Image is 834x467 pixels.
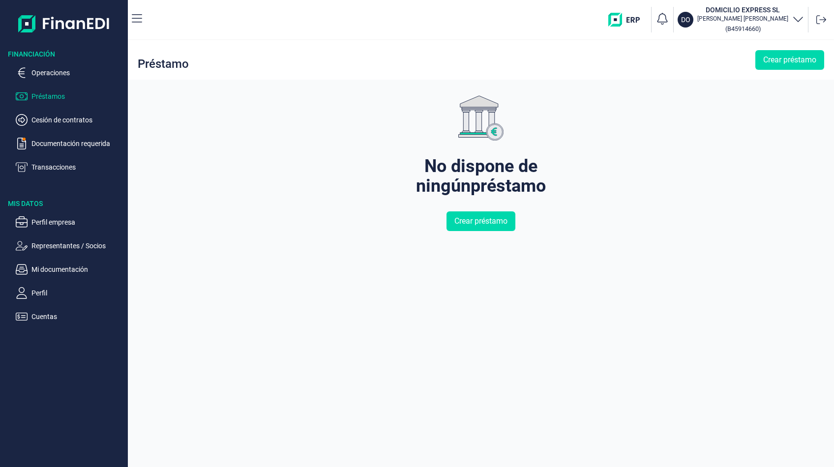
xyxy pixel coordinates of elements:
p: Préstamos [31,90,124,102]
button: Crear préstamo [447,211,515,231]
img: genericImage [458,95,503,141]
div: No dispone de ningún préstamo [368,156,593,196]
button: Transacciones [16,161,124,173]
p: Perfil [31,287,124,299]
button: Documentación requerida [16,138,124,149]
button: Operaciones [16,67,124,79]
button: Cuentas [16,311,124,322]
img: erp [608,13,647,27]
p: Perfil empresa [31,216,124,228]
div: Préstamo [138,58,189,70]
span: Crear préstamo [763,54,816,66]
p: [PERSON_NAME] [PERSON_NAME] [697,15,788,23]
button: DODOMICILIO EXPRESS SL[PERSON_NAME] [PERSON_NAME](B45914660) [678,5,804,34]
button: Préstamos [16,90,124,102]
span: Crear préstamo [454,215,507,227]
p: Documentación requerida [31,138,124,149]
p: Mi documentación [31,263,124,275]
p: Operaciones [31,67,124,79]
p: Transacciones [31,161,124,173]
button: Representantes / Socios [16,240,124,252]
img: Logo de aplicación [18,8,110,39]
h3: DOMICILIO EXPRESS SL [697,5,788,15]
button: Cesión de contratos [16,114,124,126]
p: Representantes / Socios [31,240,124,252]
p: DO [681,15,690,25]
button: Perfil empresa [16,216,124,228]
small: Copiar cif [725,25,761,32]
p: Cesión de contratos [31,114,124,126]
button: Perfil [16,287,124,299]
button: Crear préstamo [755,50,824,70]
button: Mi documentación [16,263,124,275]
p: Cuentas [31,311,124,322]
